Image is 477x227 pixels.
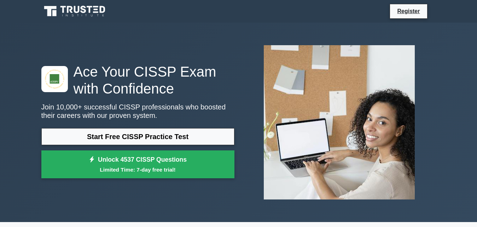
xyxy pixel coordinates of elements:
[50,166,226,174] small: Limited Time: 7-day free trial!
[41,63,234,97] h1: Ace Your CISSP Exam with Confidence
[41,128,234,145] a: Start Free CISSP Practice Test
[393,7,424,16] a: Register
[41,103,234,120] p: Join 10,000+ successful CISSP professionals who boosted their careers with our proven system.
[41,150,234,179] a: Unlock 4537 CISSP QuestionsLimited Time: 7-day free trial!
